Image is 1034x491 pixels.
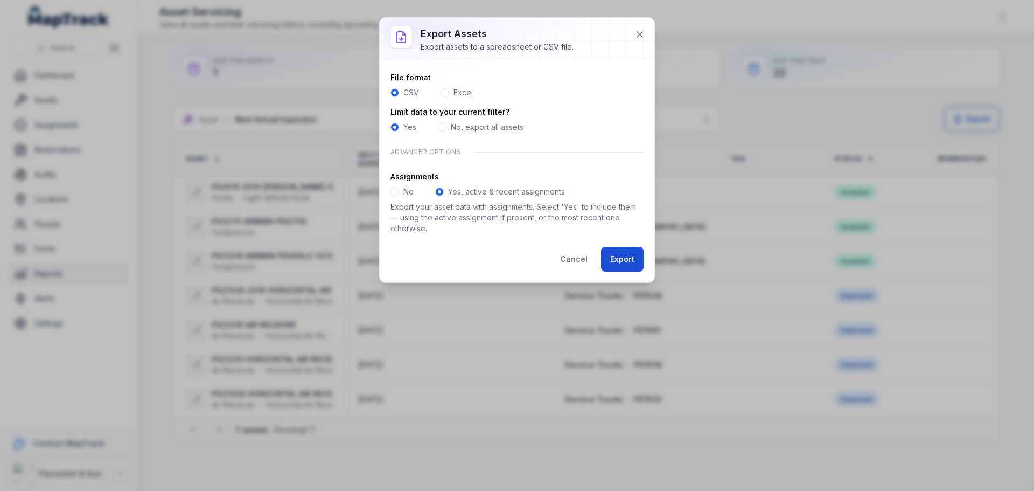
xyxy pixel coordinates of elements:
label: Limit data to your current filter? [390,107,509,117]
button: Export [601,247,644,272]
label: Yes, active & recent assignments [448,186,565,197]
div: Advanced Options [390,141,644,163]
label: No [403,186,414,197]
label: File format [390,72,431,83]
button: Cancel [551,247,597,272]
label: No, export all assets [451,122,523,133]
h3: Export assets [421,26,574,42]
label: Excel [453,87,473,98]
label: Yes [403,122,416,133]
label: Assignments [390,171,439,182]
p: Export your asset data with assignments. Select 'Yes' to include them — using the active assignme... [390,202,644,234]
div: Export assets to a spreadsheet or CSV file. [421,42,574,52]
label: CSV [403,87,419,98]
